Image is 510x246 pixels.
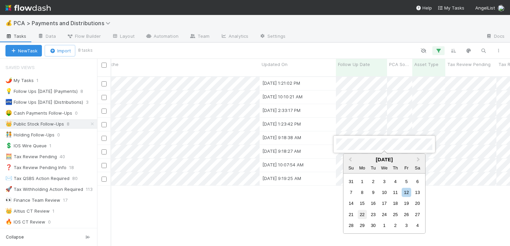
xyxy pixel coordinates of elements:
[380,221,389,230] div: Choose Wednesday, October 1st, 2025
[391,210,400,219] div: Choose Thursday, September 25th, 2025
[369,210,378,219] div: Choose Tuesday, September 23rd, 2025
[402,177,411,186] div: Choose Friday, September 5th, 2025
[369,188,378,197] div: Choose Tuesday, September 9th, 2025
[402,163,411,173] div: Friday
[413,177,422,186] div: Choose Saturday, September 6th, 2025
[358,221,367,230] div: Choose Monday, September 29th, 2025
[380,199,389,208] div: Choose Wednesday, September 17th, 2025
[413,163,422,173] div: Saturday
[343,153,426,234] div: Choose Date
[391,163,400,173] div: Thursday
[343,157,425,162] div: [DATE]
[358,163,367,173] div: Monday
[402,199,411,208] div: Choose Friday, September 19th, 2025
[391,188,400,197] div: Choose Thursday, September 11th, 2025
[402,188,411,197] div: Choose Friday, September 12th, 2025
[380,188,389,197] div: Choose Wednesday, September 10th, 2025
[380,163,389,173] div: Wednesday
[346,210,356,219] div: Choose Sunday, September 21st, 2025
[402,221,411,230] div: Choose Friday, October 3rd, 2025
[402,210,411,219] div: Choose Friday, September 26th, 2025
[358,210,367,219] div: Choose Monday, September 22nd, 2025
[369,163,378,173] div: Tuesday
[346,177,356,186] div: Choose Sunday, August 31st, 2025
[391,221,400,230] div: Choose Thursday, October 2nd, 2025
[414,154,424,165] button: Next Month
[380,177,389,186] div: Choose Wednesday, September 3rd, 2025
[346,199,356,208] div: Choose Sunday, September 14th, 2025
[358,199,367,208] div: Choose Monday, September 15th, 2025
[369,221,378,230] div: Choose Tuesday, September 30th, 2025
[413,188,422,197] div: Choose Saturday, September 13th, 2025
[413,199,422,208] div: Choose Saturday, September 20th, 2025
[346,163,356,173] div: Sunday
[380,210,389,219] div: Choose Wednesday, September 24th, 2025
[391,177,400,186] div: Choose Thursday, September 4th, 2025
[413,221,422,230] div: Choose Saturday, October 4th, 2025
[358,177,367,186] div: Choose Monday, September 1st, 2025
[358,188,367,197] div: Choose Monday, September 8th, 2025
[413,210,422,219] div: Choose Saturday, September 27th, 2025
[344,154,355,165] button: Previous Month
[346,188,356,197] div: Choose Sunday, September 7th, 2025
[369,177,378,186] div: Choose Tuesday, September 2nd, 2025
[369,199,378,208] div: Choose Tuesday, September 16th, 2025
[345,176,423,231] div: Month September, 2025
[346,221,356,230] div: Choose Sunday, September 28th, 2025
[391,199,400,208] div: Choose Thursday, September 18th, 2025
